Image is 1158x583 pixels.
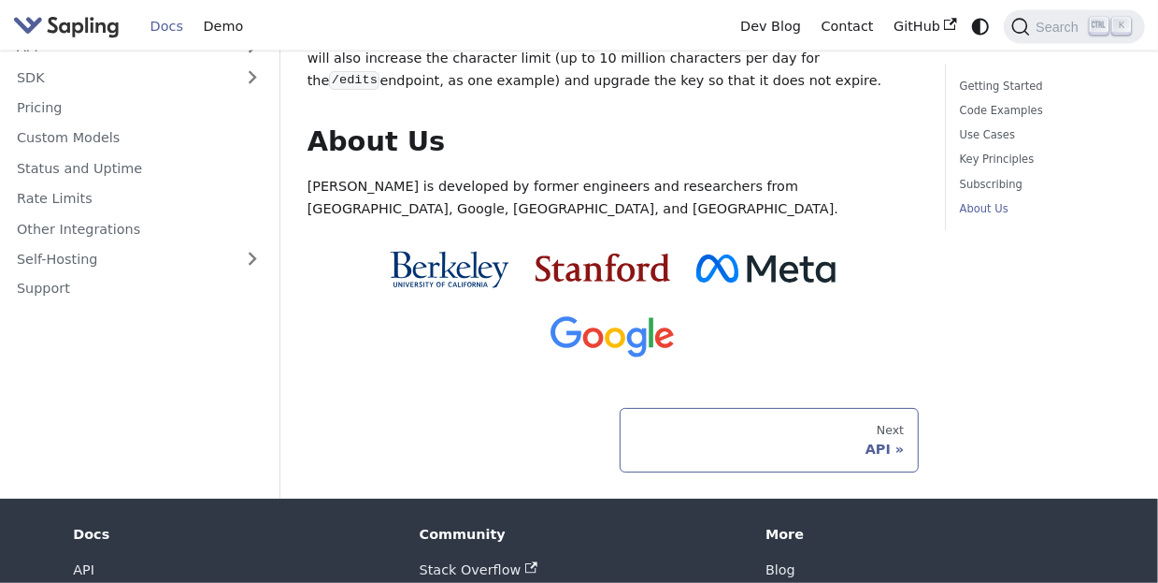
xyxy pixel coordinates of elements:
a: Use Cases [960,126,1124,144]
img: Meta [696,255,836,283]
a: Code Examples [960,102,1124,120]
a: Self-Hosting [7,246,271,273]
h2: About Us [307,125,919,159]
a: Subscribing [960,176,1124,194]
a: Dev Blog [730,12,810,41]
a: Docs [140,12,193,41]
div: API [634,441,904,458]
img: Sapling.ai [13,13,120,40]
img: Google [550,316,675,358]
a: Other Integrations [7,216,271,243]
img: Cal [390,251,508,288]
a: About Us [960,200,1124,218]
a: NextAPI [620,408,919,472]
button: Switch between dark and light mode (currently system mode) [967,13,994,40]
nav: Docs pages [307,408,919,472]
a: API [73,562,94,577]
a: Sapling.ai [13,13,126,40]
a: Rate Limits [7,185,271,212]
a: Blog [765,562,795,577]
a: Demo [193,12,253,41]
div: More [765,526,1085,543]
a: Stack Overflow [420,562,537,577]
a: Support [7,276,271,303]
a: Custom Models [7,124,271,152]
kbd: K [1112,18,1131,35]
a: Getting Started [960,78,1124,95]
img: Stanford [536,254,669,282]
a: SDK [7,65,234,92]
a: Pricing [7,95,271,122]
button: Expand sidebar category 'SDK' [234,65,271,92]
a: Key Principles [960,151,1124,168]
a: Status and Uptime [7,155,271,182]
code: /edits [329,71,379,90]
div: Docs [73,526,393,543]
span: Search [1030,20,1090,35]
div: Community [420,526,739,543]
a: GitHub [883,12,966,41]
p: to remove quota limits and begin (billed monthly). This will also increase the character limit (u... [307,22,919,92]
p: [PERSON_NAME] is developed by former engineers and researchers from [GEOGRAPHIC_DATA], Google, [G... [307,176,919,221]
div: Next [634,423,904,438]
a: Contact [811,12,884,41]
button: Search (Ctrl+K) [1004,10,1144,44]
